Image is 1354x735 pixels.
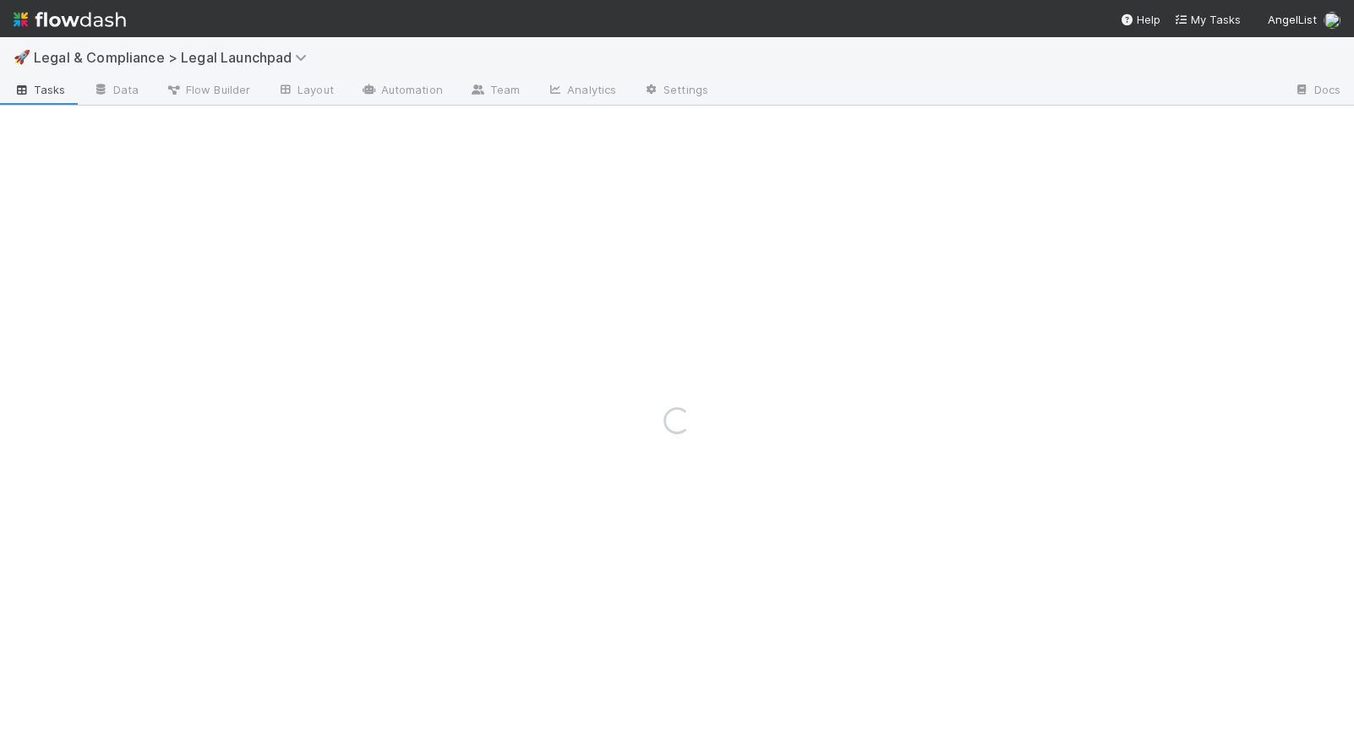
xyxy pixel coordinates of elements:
span: 🚀 [14,50,30,64]
span: Flow Builder [166,81,250,98]
div: Help [1120,11,1160,28]
span: Tasks [14,81,66,98]
img: avatar_b5be9b1b-4537-4870-b8e7-50cc2287641b.png [1324,12,1340,29]
a: Data [79,78,152,105]
span: My Tasks [1174,13,1241,26]
span: Legal & Compliance > Legal Launchpad [34,49,315,66]
a: Docs [1280,78,1354,105]
a: Flow Builder [152,78,264,105]
a: Layout [264,78,347,105]
a: Analytics [533,78,630,105]
a: Automation [347,78,456,105]
img: logo-inverted-e16ddd16eac7371096b0.svg [14,5,126,34]
span: AngelList [1268,13,1317,26]
a: Settings [630,78,722,105]
a: Team [456,78,533,105]
a: My Tasks [1174,11,1241,28]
